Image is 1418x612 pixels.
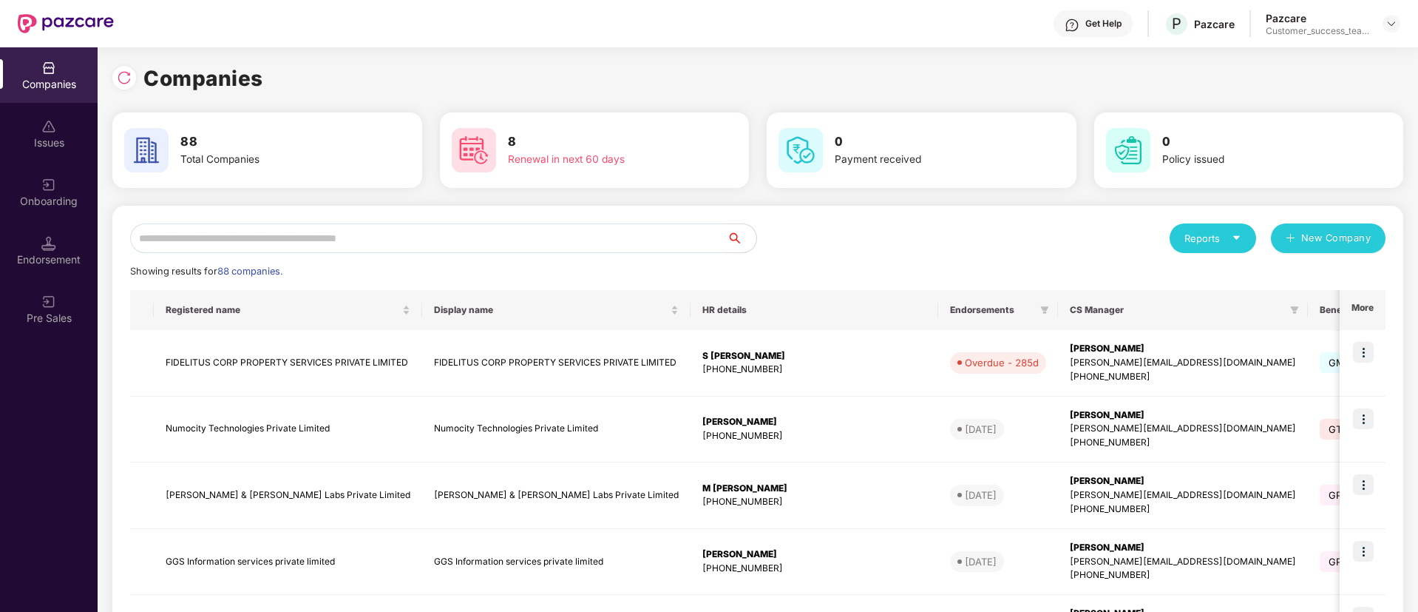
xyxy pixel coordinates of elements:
[434,304,668,316] span: Display name
[702,548,926,562] div: [PERSON_NAME]
[41,236,56,251] img: svg+xml;base64,PHN2ZyB3aWR0aD0iMTQuNSIgaGVpZ2h0PSIxNC41IiB2aWV3Qm94PSIwIDAgMTYgMTYiIGZpbGw9Im5vbm...
[1353,408,1374,429] img: icon
[1070,541,1296,555] div: [PERSON_NAME]
[1194,17,1235,31] div: Pazcare
[422,529,691,596] td: GGS Information services private limited
[1290,306,1299,315] span: filter
[154,397,422,463] td: Numocity Technologies Private Limited
[1385,18,1397,30] img: svg+xml;base64,PHN2ZyBpZD0iRHJvcGRvd24tMzJ4MzIiIHhtbG5zPSJodHRwOi8vd3d3LnczLm9yZy8yMDAwL3N2ZyIgd2...
[1070,436,1296,450] div: [PHONE_NUMBER]
[508,152,694,168] div: Renewal in next 60 days
[180,152,367,168] div: Total Companies
[117,70,132,85] img: svg+xml;base64,PHN2ZyBpZD0iUmVsb2FkLTMyeDMyIiB4bWxucz0iaHR0cDovL3d3dy53My5vcmcvMjAwMC9zdmciIHdpZH...
[1037,301,1052,319] span: filter
[41,119,56,134] img: svg+xml;base64,PHN2ZyBpZD0iSXNzdWVzX2Rpc2FibGVkIiB4bWxucz0iaHR0cDovL3d3dy53My5vcmcvMjAwMC9zdmciIH...
[1085,18,1122,30] div: Get Help
[1065,18,1079,33] img: svg+xml;base64,PHN2ZyBpZD0iSGVscC0zMngzMiIgeG1sbnM9Imh0dHA6Ly93d3cudzMub3JnLzIwMDAvc3ZnIiB3aWR0aD...
[1184,231,1241,246] div: Reports
[1320,485,1357,505] span: GPA
[508,132,694,152] h3: 8
[41,295,56,309] img: svg+xml;base64,PHN2ZyB3aWR0aD0iMjAiIGhlaWdodD0iMjAiIHZpZXdCb3g9IjAgMCAyMCAyMCIgZmlsbD0ibm9uZSIgeG...
[1070,356,1296,370] div: [PERSON_NAME][EMAIL_ADDRESS][DOMAIN_NAME]
[1353,342,1374,363] img: icon
[1353,474,1374,495] img: icon
[1070,568,1296,582] div: [PHONE_NUMBER]
[702,349,926,363] div: S [PERSON_NAME]
[965,422,997,437] div: [DATE]
[1232,233,1241,243] span: caret-down
[452,128,496,172] img: svg+xml;base64,PHN2ZyB4bWxucz0iaHR0cDovL3d3dy53My5vcmcvMjAwMC9zdmciIHdpZHRoPSI2MCIgaGVpZ2h0PSI2MC...
[835,132,1021,152] h3: 0
[1070,422,1296,436] div: [PERSON_NAME][EMAIL_ADDRESS][DOMAIN_NAME]
[1040,306,1049,315] span: filter
[1266,11,1369,25] div: Pazcare
[1172,15,1181,33] span: P
[166,304,399,316] span: Registered name
[18,14,114,33] img: New Pazcare Logo
[422,330,691,397] td: FIDELITUS CORP PROPERTY SERVICES PRIVATE LIMITED
[154,463,422,529] td: [PERSON_NAME] & [PERSON_NAME] Labs Private Limited
[726,223,757,253] button: search
[41,61,56,75] img: svg+xml;base64,PHN2ZyBpZD0iQ29tcGFuaWVzIiB4bWxucz0iaHR0cDovL3d3dy53My5vcmcvMjAwMC9zdmciIHdpZHRoPS...
[726,232,756,244] span: search
[1070,370,1296,384] div: [PHONE_NUMBER]
[1287,301,1302,319] span: filter
[1106,128,1150,172] img: svg+xml;base64,PHN2ZyB4bWxucz0iaHR0cDovL3d3dy53My5vcmcvMjAwMC9zdmciIHdpZHRoPSI2MCIgaGVpZ2h0PSI2MC...
[154,529,422,596] td: GGS Information services private limited
[1070,502,1296,517] div: [PHONE_NUMBER]
[154,290,422,330] th: Registered name
[143,62,263,95] h1: Companies
[154,330,422,397] td: FIDELITUS CORP PROPERTY SERVICES PRIVATE LIMITED
[41,178,56,192] img: svg+xml;base64,PHN2ZyB3aWR0aD0iMjAiIGhlaWdodD0iMjAiIHZpZXdCb3g9IjAgMCAyMCAyMCIgZmlsbD0ibm9uZSIgeG...
[965,488,997,502] div: [DATE]
[1070,342,1296,356] div: [PERSON_NAME]
[702,495,926,509] div: [PHONE_NUMBER]
[1320,352,1362,373] span: GMC
[1301,231,1371,246] span: New Company
[1320,419,1357,440] span: GTL
[965,554,997,569] div: [DATE]
[124,128,169,172] img: svg+xml;base64,PHN2ZyB4bWxucz0iaHR0cDovL3d3dy53My5vcmcvMjAwMC9zdmciIHdpZHRoPSI2MCIgaGVpZ2h0PSI2MC...
[1070,408,1296,423] div: [PERSON_NAME]
[217,266,282,277] span: 88 companies.
[1266,25,1369,37] div: Customer_success_team_lead
[422,463,691,529] td: [PERSON_NAME] & [PERSON_NAME] Labs Private Limited
[1340,290,1385,330] th: More
[1070,555,1296,569] div: [PERSON_NAME][EMAIL_ADDRESS][DOMAIN_NAME]
[422,290,691,330] th: Display name
[702,482,926,496] div: M [PERSON_NAME]
[1070,304,1284,316] span: CS Manager
[180,132,367,152] h3: 88
[1353,541,1374,562] img: icon
[1162,132,1349,152] h3: 0
[778,128,823,172] img: svg+xml;base64,PHN2ZyB4bWxucz0iaHR0cDovL3d3dy53My5vcmcvMjAwMC9zdmciIHdpZHRoPSI2MCIgaGVpZ2h0PSI2MC...
[702,562,926,576] div: [PHONE_NUMBER]
[1070,488,1296,502] div: [PERSON_NAME][EMAIL_ADDRESS][DOMAIN_NAME]
[1070,474,1296,488] div: [PERSON_NAME]
[691,290,938,330] th: HR details
[1320,551,1357,572] span: GPA
[130,266,282,277] span: Showing results for
[950,304,1034,316] span: Endorsements
[702,363,926,377] div: [PHONE_NUMBER]
[1162,152,1349,168] div: Policy issued
[702,429,926,443] div: [PHONE_NUMBER]
[1271,223,1385,253] button: plusNew Company
[1286,233,1295,245] span: plus
[965,355,1039,370] div: Overdue - 285d
[835,152,1021,168] div: Payment received
[422,397,691,463] td: Numocity Technologies Private Limited
[702,415,926,429] div: [PERSON_NAME]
